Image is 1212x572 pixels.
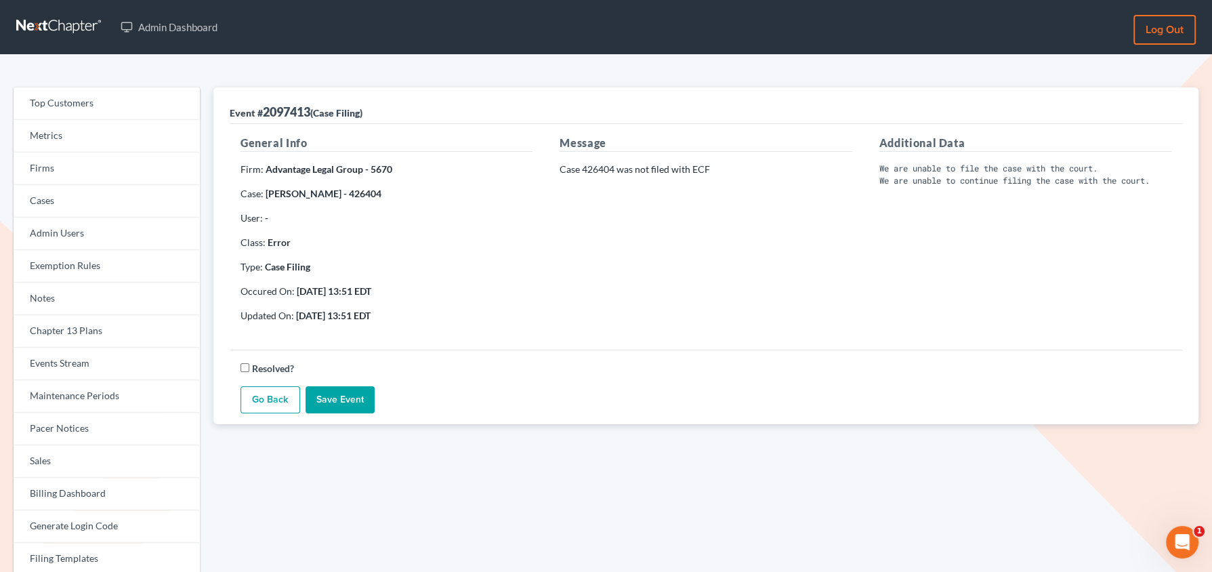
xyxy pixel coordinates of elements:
a: Top Customers [14,87,200,120]
h5: Message [560,135,852,152]
span: Occured On: [241,285,295,297]
p: Case 426404 was not filed with ECF [560,163,852,176]
a: Metrics [14,120,200,152]
a: Generate Login Code [14,510,200,543]
span: Firm: [241,163,264,175]
span: Updated On: [241,310,294,321]
iframe: Intercom live chat [1166,526,1198,558]
strong: Advantage Legal Group - 5670 [266,163,392,175]
h5: General Info [241,135,532,152]
a: Notes [14,283,200,315]
span: Type: [241,261,263,272]
strong: - [265,212,268,224]
a: Cases [14,185,200,218]
div: 2097413 [230,104,362,120]
a: Go Back [241,386,300,413]
a: Exemption Rules [14,250,200,283]
span: (Case Filing) [310,107,362,119]
strong: Error [268,237,291,248]
span: User: [241,212,263,224]
a: Events Stream [14,348,200,380]
a: Admin Dashboard [114,15,224,39]
strong: [DATE] 13:51 EDT [296,310,371,321]
input: Save Event [306,386,375,413]
a: Log out [1133,15,1196,45]
a: Admin Users [14,218,200,250]
strong: Case Filing [265,261,310,272]
h5: Additional Data [879,135,1171,152]
a: Pacer Notices [14,413,200,445]
a: Billing Dashboard [14,478,200,510]
label: Resolved? [252,361,294,375]
strong: [DATE] 13:51 EDT [297,285,371,297]
a: Chapter 13 Plans [14,315,200,348]
a: Maintenance Periods [14,380,200,413]
span: 1 [1194,526,1205,537]
strong: [PERSON_NAME] - 426404 [266,188,381,199]
span: Event # [230,107,263,119]
span: Class: [241,237,266,248]
span: Case: [241,188,264,199]
pre: We are unable to file the case with the court. We are unable to continue filing the case with the... [879,163,1171,186]
a: Sales [14,445,200,478]
a: Firms [14,152,200,185]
